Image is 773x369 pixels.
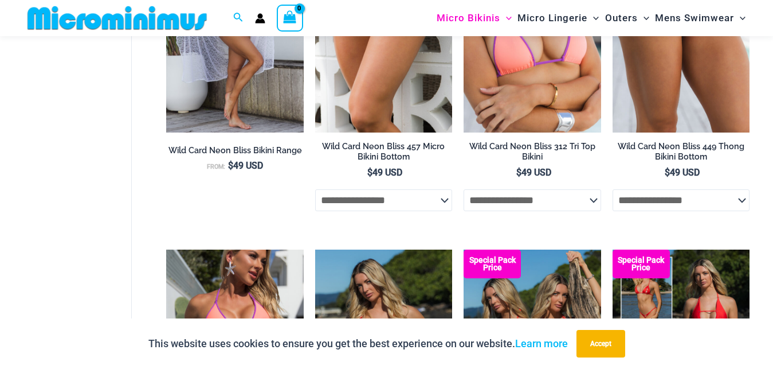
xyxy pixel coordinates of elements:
[665,167,670,178] span: $
[228,160,233,171] span: $
[613,141,750,162] h2: Wild Card Neon Bliss 449 Thong Bikini Bottom
[500,3,512,33] span: Menu Toggle
[605,3,638,33] span: Outers
[464,257,521,271] b: Special Pack Price
[315,141,452,162] h2: Wild Card Neon Bliss 457 Micro Bikini Bottom
[665,167,700,178] bdi: 49 USD
[23,5,211,31] img: MM SHOP LOGO FLAT
[515,337,568,349] a: Learn more
[432,2,750,34] nav: Site Navigation
[613,257,670,271] b: Special Pack Price
[228,160,263,171] bdi: 49 USD
[734,3,745,33] span: Menu Toggle
[464,141,601,167] a: Wild Card Neon Bliss 312 Tri Top Bikini
[576,330,625,358] button: Accept
[437,3,500,33] span: Micro Bikinis
[587,3,599,33] span: Menu Toggle
[652,3,748,33] a: Mens SwimwearMenu ToggleMenu Toggle
[638,3,649,33] span: Menu Toggle
[516,167,551,178] bdi: 49 USD
[207,163,225,170] span: From:
[233,11,244,25] a: Search icon link
[516,167,521,178] span: $
[434,3,515,33] a: Micro BikinisMenu ToggleMenu Toggle
[315,141,452,167] a: Wild Card Neon Bliss 457 Micro Bikini Bottom
[464,141,601,162] h2: Wild Card Neon Bliss 312 Tri Top Bikini
[166,145,303,156] h2: Wild Card Neon Bliss Bikini Range
[277,5,303,31] a: View Shopping Cart, empty
[655,3,734,33] span: Mens Swimwear
[166,145,303,160] a: Wild Card Neon Bliss Bikini Range
[515,3,602,33] a: Micro LingerieMenu ToggleMenu Toggle
[517,3,587,33] span: Micro Lingerie
[367,167,402,178] bdi: 49 USD
[148,335,568,352] p: This website uses cookies to ensure you get the best experience on our website.
[602,3,652,33] a: OutersMenu ToggleMenu Toggle
[613,141,750,167] a: Wild Card Neon Bliss 449 Thong Bikini Bottom
[255,13,265,24] a: Account icon link
[367,167,372,178] span: $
